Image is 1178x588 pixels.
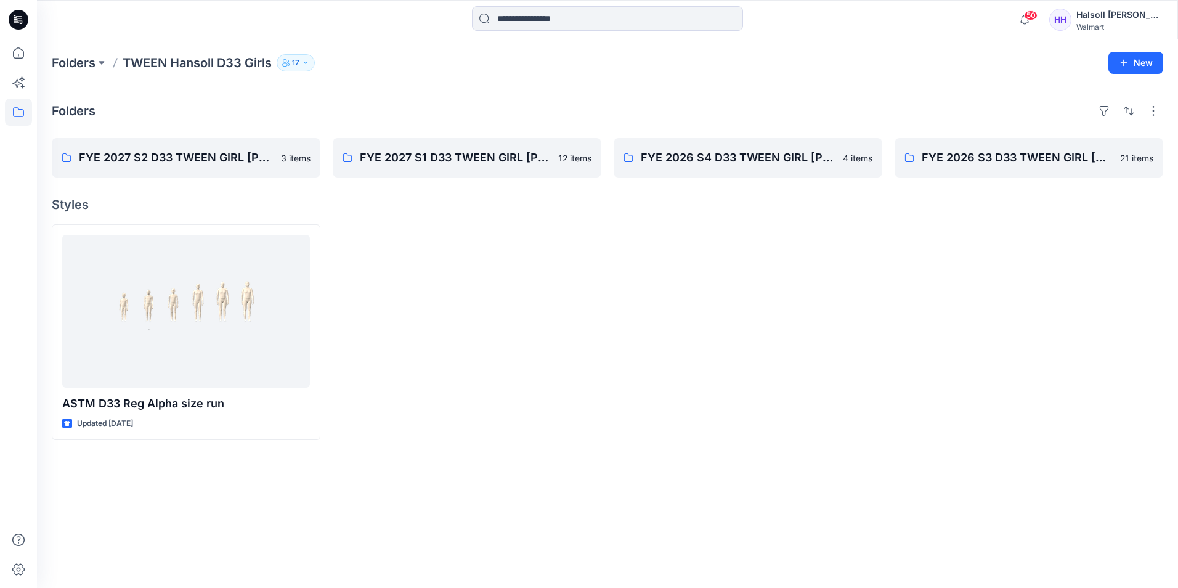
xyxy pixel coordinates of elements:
p: FYE 2027 S1 D33 TWEEN GIRL [PERSON_NAME] [360,149,551,166]
p: 21 items [1120,152,1153,165]
a: FYE 2026 S4 D33 TWEEN GIRL [PERSON_NAME]4 items [614,138,882,178]
p: Updated [DATE] [77,417,133,430]
a: ASTM D33 Reg Alpha size run [62,235,310,388]
p: 3 items [281,152,311,165]
h4: Folders [52,104,95,118]
p: 17 [292,56,299,70]
p: 4 items [843,152,872,165]
div: HH [1049,9,1071,31]
span: 50 [1024,10,1038,20]
p: TWEEN Hansoll D33 Girls [123,54,272,71]
a: FYE 2026 S3 D33 TWEEN GIRL [PERSON_NAME]21 items [895,138,1163,178]
a: Folders [52,54,95,71]
p: 12 items [558,152,591,165]
button: New [1108,52,1163,74]
div: Halsoll [PERSON_NAME] Girls Design Team [1076,7,1163,22]
a: FYE 2027 S1 D33 TWEEN GIRL [PERSON_NAME]12 items [333,138,601,178]
p: FYE 2027 S2 D33 TWEEN GIRL [PERSON_NAME] [79,149,274,166]
h4: Styles [52,197,1163,212]
p: ASTM D33 Reg Alpha size run [62,395,310,412]
p: FYE 2026 S4 D33 TWEEN GIRL [PERSON_NAME] [641,149,835,166]
div: Walmart [1076,22,1163,31]
p: FYE 2026 S3 D33 TWEEN GIRL [PERSON_NAME] [922,149,1113,166]
a: FYE 2027 S2 D33 TWEEN GIRL [PERSON_NAME]3 items [52,138,320,178]
button: 17 [277,54,315,71]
